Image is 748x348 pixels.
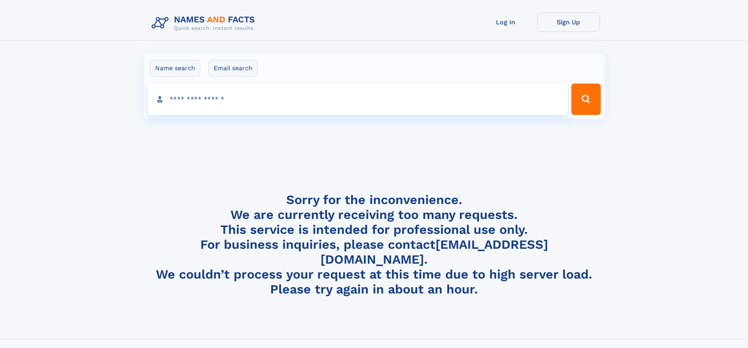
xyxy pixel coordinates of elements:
[537,13,600,32] a: Sign Up
[148,84,568,115] input: search input
[208,60,258,77] label: Email search
[148,13,262,34] img: Logo Names and Facts
[320,237,548,267] a: [EMAIL_ADDRESS][DOMAIN_NAME]
[571,84,600,115] button: Search Button
[474,13,537,32] a: Log In
[150,60,200,77] label: Name search
[148,192,600,297] h4: Sorry for the inconvenience. We are currently receiving too many requests. This service is intend...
